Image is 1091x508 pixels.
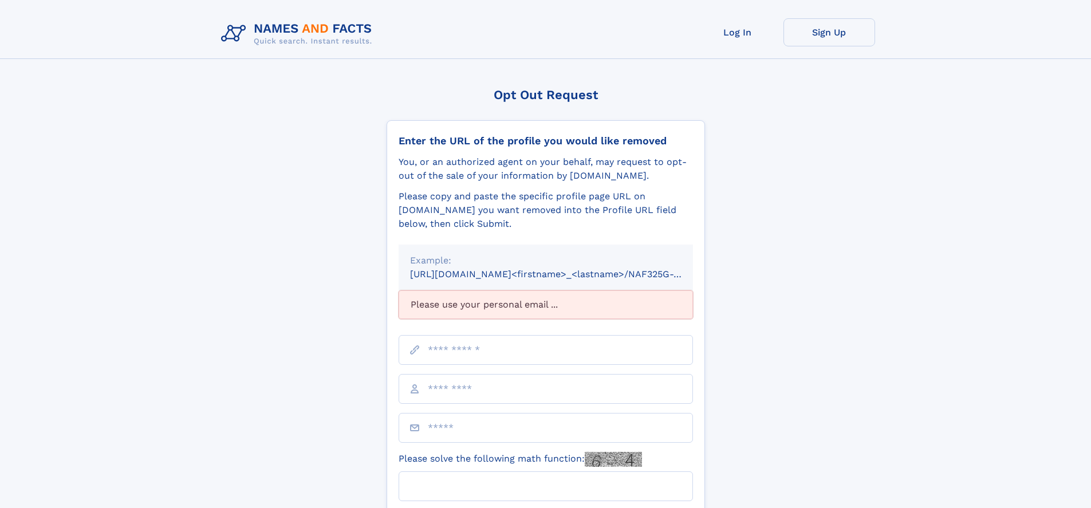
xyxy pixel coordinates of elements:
div: Opt Out Request [387,88,705,102]
a: Sign Up [783,18,875,46]
small: [URL][DOMAIN_NAME]<firstname>_<lastname>/NAF325G-xxxxxxxx [410,269,715,279]
div: Please copy and paste the specific profile page URL on [DOMAIN_NAME] you want removed into the Pr... [399,190,693,231]
label: Please solve the following math function: [399,452,642,467]
div: Enter the URL of the profile you would like removed [399,135,693,147]
a: Log In [692,18,783,46]
div: Example: [410,254,682,267]
img: Logo Names and Facts [216,18,381,49]
div: Please use your personal email ... [399,290,693,319]
div: You, or an authorized agent on your behalf, may request to opt-out of the sale of your informatio... [399,155,693,183]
